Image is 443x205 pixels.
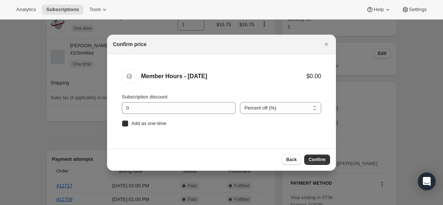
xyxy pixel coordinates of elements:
button: Help [362,4,395,15]
span: Settings [409,7,427,13]
div: Member Hours - [DATE] [141,73,306,80]
span: Tools [89,7,101,13]
span: Confirm [309,157,326,163]
button: Analytics [12,4,40,15]
span: Back [286,157,297,163]
span: Subscriptions [46,7,79,13]
div: $0.00 [306,73,321,80]
span: Analytics [16,7,36,13]
h2: Confirm price [113,41,147,48]
button: Confirm [304,154,330,165]
button: Settings [397,4,431,15]
span: Help [374,7,384,13]
button: Back [282,154,301,165]
div: Open Intercom Messenger [418,173,436,190]
button: Close [321,39,332,49]
span: Add as one-time [131,121,166,126]
button: Subscriptions [42,4,83,15]
button: Tools [85,4,113,15]
span: Subscription discount [122,94,168,100]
